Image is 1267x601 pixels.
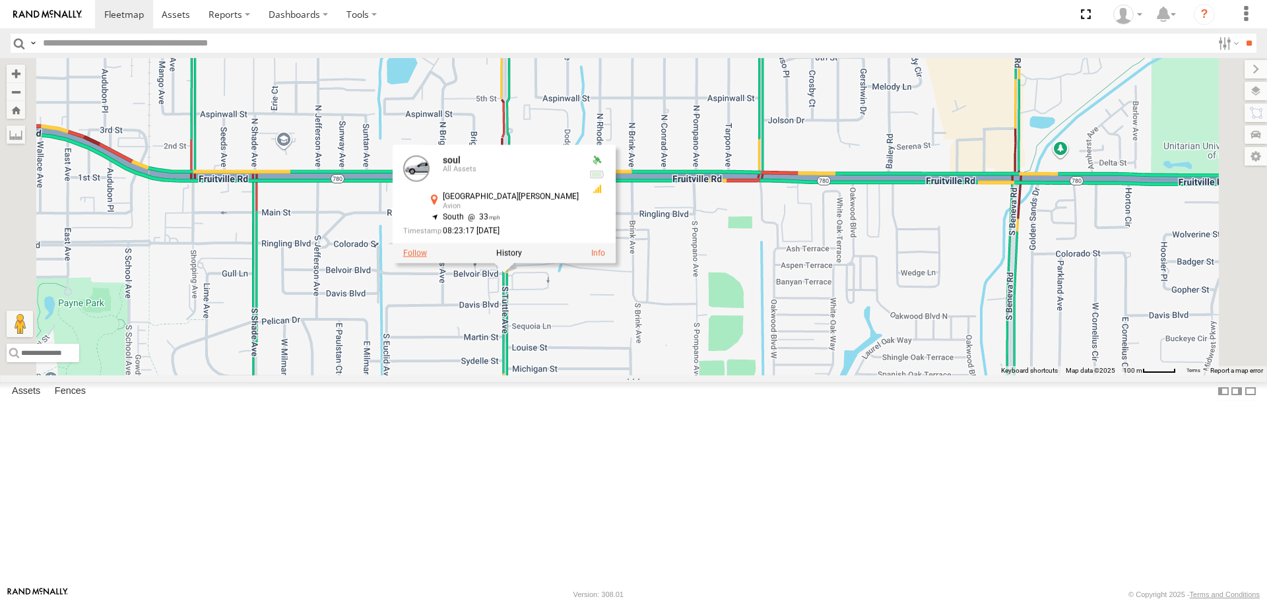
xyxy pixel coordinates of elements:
a: soul [443,155,461,166]
label: Assets [5,383,47,401]
label: Search Query [28,34,38,53]
button: Zoom Home [7,101,25,119]
div: No voltage information received from this device. [589,170,605,180]
span: 33 [464,212,500,222]
a: View Asset Details [403,156,430,182]
div: Date/time of location update [403,227,579,236]
a: Visit our Website [7,588,68,601]
a: Terms and Conditions [1190,590,1260,598]
div: Avion [443,203,579,210]
label: Dock Summary Table to the Left [1217,382,1230,401]
button: Zoom out [7,82,25,101]
div: All Assets [443,166,579,174]
div: GSM Signal = 3 [589,184,605,195]
label: Search Filter Options [1213,34,1241,53]
label: Map Settings [1245,147,1267,166]
label: Fences [48,383,92,401]
div: Valid GPS Fix [589,156,605,166]
span: South [443,212,464,222]
div: Version: 308.01 [573,590,624,598]
i: ? [1194,4,1215,25]
button: Keyboard shortcuts [1001,366,1058,375]
span: Map data ©2025 [1066,367,1115,374]
button: Drag Pegman onto the map to open Street View [7,311,33,337]
button: Map Scale: 100 m per 47 pixels [1119,366,1180,375]
button: Zoom in [7,65,25,82]
span: 100 m [1123,367,1142,374]
a: Report a map error [1210,367,1263,374]
label: View Asset History [496,249,522,258]
a: View Asset Details [591,249,605,258]
label: Dock Summary Table to the Right [1230,382,1243,401]
div: [GEOGRAPHIC_DATA][PERSON_NAME] [443,193,579,201]
div: Jerry Dewberry [1109,5,1147,24]
label: Realtime tracking of Asset [403,249,427,258]
div: © Copyright 2025 - [1128,590,1260,598]
label: Measure [7,125,25,144]
a: Terms (opens in new tab) [1186,367,1200,373]
label: Hide Summary Table [1244,382,1257,401]
img: rand-logo.svg [13,10,82,19]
